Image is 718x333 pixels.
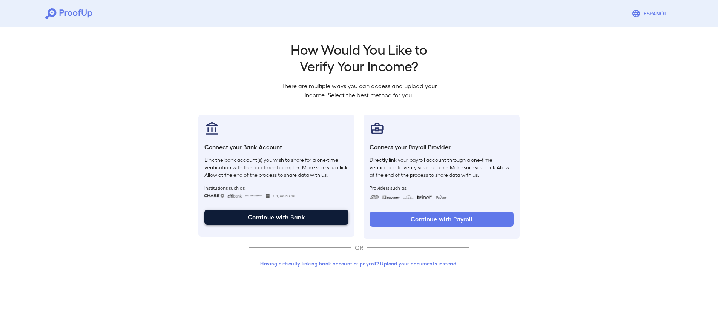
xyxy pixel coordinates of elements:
[370,185,514,191] span: Providers such as:
[204,185,348,191] span: Institutions such as:
[629,6,673,21] button: Espanõl
[273,193,296,199] span: +11,000 More
[275,81,443,100] p: There are multiple ways you can access and upload your income. Select the best method for you.
[370,143,514,152] h6: Connect your Payroll Provider
[370,195,379,199] img: adp.svg
[403,195,414,199] img: workday.svg
[204,121,219,136] img: bankAccount.svg
[245,194,263,198] img: bankOfAmerica.svg
[227,194,242,198] img: citibank.svg
[204,156,348,179] p: Link the bank account(s) you wish to share for a one-time verification with the apartment complex...
[435,195,447,199] img: paycon.svg
[417,195,432,199] img: trinet.svg
[266,194,270,198] img: wellsfargo.svg
[370,212,514,227] button: Continue with Payroll
[370,121,385,136] img: payrollProvider.svg
[370,156,514,179] p: Directly link your payroll account through a one-time verification to verify your income. Make su...
[249,257,469,270] button: Having difficulty linking bank account or payroll? Upload your documents instead.
[275,41,443,74] h2: How Would You Like to Verify Your Income?
[204,143,348,152] h6: Connect your Bank Account
[204,194,224,198] img: chase.svg
[351,243,367,252] p: OR
[204,210,348,225] button: Continue with Bank
[382,195,400,199] img: paycom.svg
